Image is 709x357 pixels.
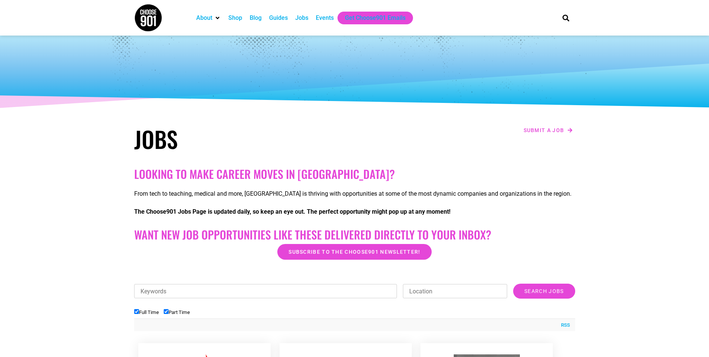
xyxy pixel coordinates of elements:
a: Blog [250,13,262,22]
h2: Looking to make career moves in [GEOGRAPHIC_DATA]? [134,167,575,181]
a: Jobs [295,13,308,22]
input: Part Time [164,309,169,314]
span: Subscribe to the Choose901 newsletter! [289,249,420,254]
input: Keywords [134,284,397,298]
h1: Jobs [134,125,351,152]
input: Location [403,284,507,298]
input: Search Jobs [513,284,575,299]
a: Shop [228,13,242,22]
a: RSS [557,321,570,329]
strong: The Choose901 Jobs Page is updated daily, so keep an eye out. The perfect opportunity might pop u... [134,208,450,215]
label: Part Time [164,309,190,315]
a: Get Choose901 Emails [345,13,406,22]
input: Full Time [134,309,139,314]
label: Full Time [134,309,159,315]
a: Guides [269,13,288,22]
nav: Main nav [192,12,550,24]
div: About [192,12,225,24]
p: From tech to teaching, medical and more, [GEOGRAPHIC_DATA] is thriving with opportunities at some... [134,189,575,198]
h2: Want New Job Opportunities like these Delivered Directly to your Inbox? [134,228,575,241]
a: Events [316,13,334,22]
a: Submit a job [521,125,575,135]
a: About [196,13,212,22]
a: Subscribe to the Choose901 newsletter! [277,244,431,260]
span: Submit a job [524,128,564,133]
div: Search [560,12,572,24]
